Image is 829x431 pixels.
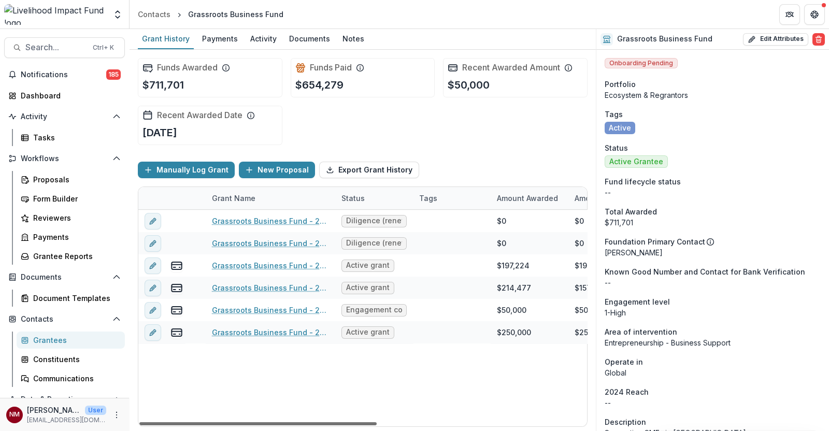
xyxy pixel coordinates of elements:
[491,187,568,209] div: Amount Awarded
[21,90,117,101] div: Dashboard
[285,29,334,49] a: Documents
[605,356,643,367] span: Operate in
[212,327,329,338] a: Grassroots Business Fund - 2024-25 Grant
[27,415,106,425] p: [EMAIL_ADDRESS][DOMAIN_NAME]
[33,212,117,223] div: Reviewers
[605,142,628,153] span: Status
[17,171,125,188] a: Proposals
[4,311,125,327] button: Open Contacts
[134,7,175,22] a: Contacts
[575,305,604,315] div: $50,000
[346,283,390,292] span: Active grant
[17,129,125,146] a: Tasks
[212,260,329,271] a: Grassroots Business Fund - 2025 Kentaste Loan
[346,239,402,248] span: Diligence (renewal)
[21,112,108,121] span: Activity
[605,307,821,318] p: 1-High
[110,409,123,421] button: More
[170,326,183,339] button: view-payments
[605,416,646,427] span: Description
[17,290,125,307] a: Document Templates
[346,261,390,270] span: Active grant
[605,79,636,90] span: Portfolio
[170,304,183,317] button: view-payments
[4,391,125,408] button: Open Data & Reporting
[246,29,281,49] a: Activity
[212,305,329,315] a: Grassroots Business Fund - 2024 Staff Support Vivo + Kentaste
[33,373,117,384] div: Communications
[462,63,560,73] h2: Recent Awarded Amount
[4,269,125,285] button: Open Documents
[285,31,334,46] div: Documents
[804,4,825,25] button: Get Help
[605,296,670,307] span: Engagement level
[605,187,821,198] p: --
[85,406,106,415] p: User
[4,108,125,125] button: Open Activity
[568,187,646,209] div: Amount Paid
[413,187,491,209] div: Tags
[605,90,821,100] p: Ecosystem & Regrantors
[145,235,161,252] button: edit
[212,282,329,293] a: Grassroots Business Fund - 2025 Vivo Loan
[17,228,125,246] a: Payments
[605,58,678,68] span: Onboarding Pending
[246,31,281,46] div: Activity
[335,193,371,204] div: Status
[310,63,352,73] h2: Funds Paid
[106,69,121,80] span: 185
[212,215,329,226] a: Grassroots Business Fund - 2025 - New Lead
[497,305,526,315] div: $50,000
[4,4,106,25] img: Livelihood Impact Fund logo
[605,337,821,348] p: Entrepreneurship - Business Support
[134,7,288,22] nav: breadcrumb
[497,282,531,293] div: $214,477
[145,257,161,274] button: edit
[605,266,805,277] span: Known Good Number and Contact for Bank Verification
[319,162,419,178] button: Export Grant History
[17,370,125,387] a: Communications
[338,29,368,49] a: Notes
[157,110,242,120] h2: Recent Awarded Date
[609,124,631,133] span: Active
[33,193,117,204] div: Form Builder
[33,293,117,304] div: Document Templates
[170,282,183,294] button: view-payments
[188,9,283,20] div: Grassroots Business Fund
[491,193,564,204] div: Amount Awarded
[145,302,161,319] button: edit
[21,273,108,282] span: Documents
[497,238,506,249] div: $0
[33,132,117,143] div: Tasks
[4,150,125,167] button: Open Workflows
[448,77,490,93] p: $50,000
[145,213,161,229] button: edit
[206,193,262,204] div: Grant Name
[198,31,242,46] div: Payments
[145,324,161,341] button: edit
[575,193,620,204] p: Amount Paid
[605,367,821,378] p: Global
[497,215,506,226] div: $0
[145,280,161,296] button: edit
[33,232,117,242] div: Payments
[17,209,125,226] a: Reviewers
[617,35,712,44] h2: Grassroots Business Fund
[346,306,402,314] span: Engagement completed
[9,411,20,418] div: Njeri Muthuri
[212,238,329,249] a: Grassroots Business Fund - 2025 Regranting
[575,327,609,338] div: $250,000
[335,187,413,209] div: Status
[295,77,344,93] p: $654,279
[4,66,125,83] button: Notifications185
[4,87,125,104] a: Dashboard
[605,206,657,217] span: Total Awarded
[17,248,125,265] a: Grantee Reports
[157,63,218,73] h2: Funds Awarded
[33,251,117,262] div: Grantee Reports
[346,328,390,337] span: Active grant
[138,29,194,49] a: Grant History
[25,42,87,52] span: Search...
